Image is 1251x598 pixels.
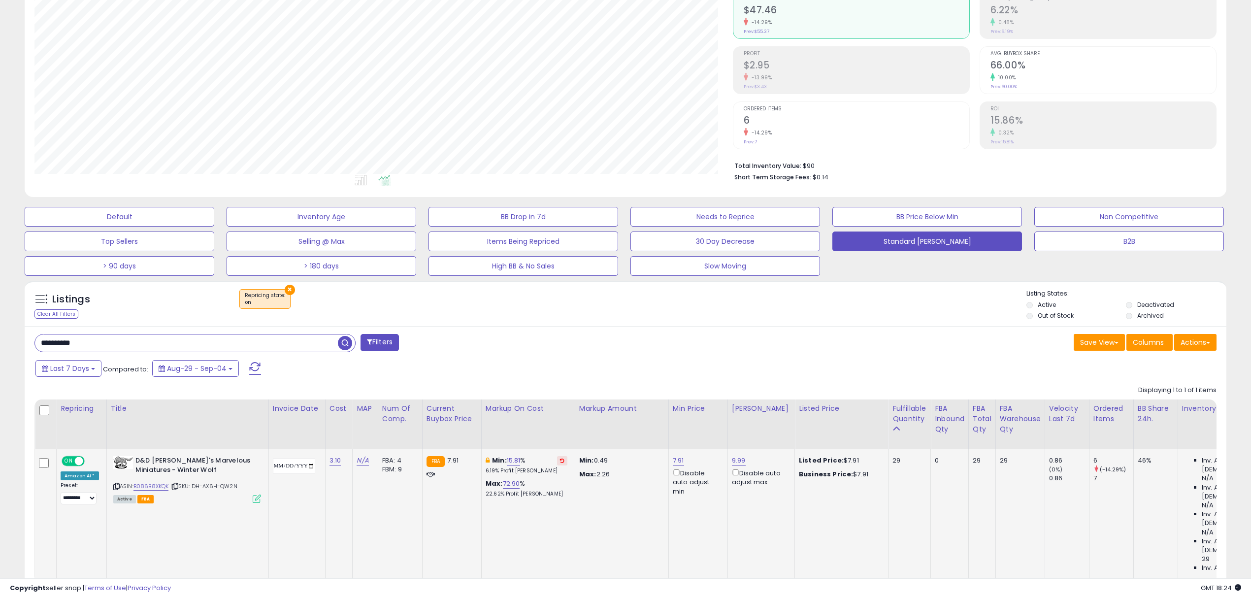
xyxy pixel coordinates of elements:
small: Prev: $3.43 [744,84,767,90]
button: BB Price Below Min [832,207,1022,227]
span: ON [63,457,75,465]
button: 30 Day Decrease [630,232,820,251]
small: Prev: $55.37 [744,29,769,34]
button: Default [25,207,214,227]
button: Aug-29 - Sep-04 [152,360,239,377]
div: 0 [935,456,961,465]
div: Listed Price [799,403,884,414]
span: 29 [1202,555,1210,564]
span: $0.14 [813,172,828,182]
div: [PERSON_NAME] [732,403,790,414]
div: 0.86 [1049,474,1089,483]
small: Prev: 60.00% [990,84,1017,90]
small: 0.32% [995,129,1014,136]
div: Amazon AI * [61,471,99,480]
span: FBA [137,495,154,503]
label: Deactivated [1137,300,1174,309]
button: Inventory Age [227,207,416,227]
strong: Copyright [10,583,46,593]
div: FBA Warehouse Qty [1000,403,1041,434]
div: $7.91 [799,456,881,465]
div: MAP [357,403,373,414]
small: 0.48% [995,19,1014,26]
div: Min Price [673,403,724,414]
div: Markup Amount [579,403,664,414]
span: Profit [744,51,969,57]
p: Listing States: [1026,289,1226,299]
button: BB Drop in 7d [428,207,618,227]
h5: Listings [52,293,90,306]
button: Selling @ Max [227,232,416,251]
div: FBA inbound Qty [935,403,964,434]
button: Filters [361,334,399,351]
div: Ordered Items [1093,403,1129,424]
div: Displaying 1 to 1 of 1 items [1138,386,1217,395]
h2: 66.00% [990,60,1216,73]
a: 3.10 [329,456,341,465]
div: FBA Total Qty [973,403,991,434]
img: 417xiov+gVL._SL40_.jpg [113,456,133,469]
div: Preset: [61,482,99,504]
div: 7 [1093,474,1133,483]
small: (0%) [1049,465,1063,473]
p: 2.26 [579,470,661,479]
span: 2025-09-13 18:24 GMT [1201,583,1241,593]
small: -14.29% [748,129,772,136]
div: 46% [1138,456,1170,465]
a: 7.91 [673,456,684,465]
span: ROI [990,106,1216,112]
div: Disable auto adjust min [673,467,720,496]
small: Prev: 7 [744,139,757,145]
div: $7.91 [799,470,881,479]
label: Out of Stock [1038,311,1074,320]
b: Business Price: [799,469,853,479]
small: -14.29% [748,19,772,26]
strong: Min: [579,456,594,465]
h2: $47.46 [744,4,969,18]
div: Num of Comp. [382,403,418,424]
p: 0.49 [579,456,661,465]
div: BB Share 24h. [1138,403,1174,424]
div: Invoice Date [273,403,321,414]
button: Last 7 Days [35,360,101,377]
button: Needs to Reprice [630,207,820,227]
div: 6 [1093,456,1133,465]
button: High BB & No Sales [428,256,618,276]
h2: 15.86% [990,115,1216,128]
span: Aug-29 - Sep-04 [167,364,227,373]
a: Privacy Policy [128,583,171,593]
a: Terms of Use [84,583,126,593]
button: > 180 days [227,256,416,276]
button: Actions [1174,334,1217,351]
span: N/A [1202,474,1214,483]
button: × [285,285,295,295]
button: > 90 days [25,256,214,276]
b: Min: [492,456,507,465]
a: 72.90 [503,479,520,489]
div: Current Buybox Price [427,403,477,424]
span: Avg. Buybox Share [990,51,1216,57]
b: Listed Price: [799,456,844,465]
div: on [245,299,285,306]
small: Prev: 15.81% [990,139,1014,145]
div: Cost [329,403,349,414]
div: FBM: 9 [382,465,415,474]
button: Non Competitive [1034,207,1224,227]
h2: 6 [744,115,969,128]
label: Archived [1137,311,1164,320]
span: Repricing state : [245,292,285,306]
button: Items Being Repriced [428,232,618,251]
div: 29 [973,456,988,465]
div: Title [111,403,264,414]
span: OFF [83,457,99,465]
p: 22.62% Profit [PERSON_NAME] [486,491,567,498]
a: 15.81 [507,456,521,465]
span: 7.91 [447,456,459,465]
span: | SKU: DH-AX6H-QW2N [170,482,237,490]
small: -13.99% [748,74,772,81]
button: Top Sellers [25,232,214,251]
a: N/A [357,456,368,465]
div: ASIN: [113,456,261,502]
button: Columns [1126,334,1173,351]
th: The percentage added to the cost of goods (COGS) that forms the calculator for Min & Max prices. [481,399,575,449]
